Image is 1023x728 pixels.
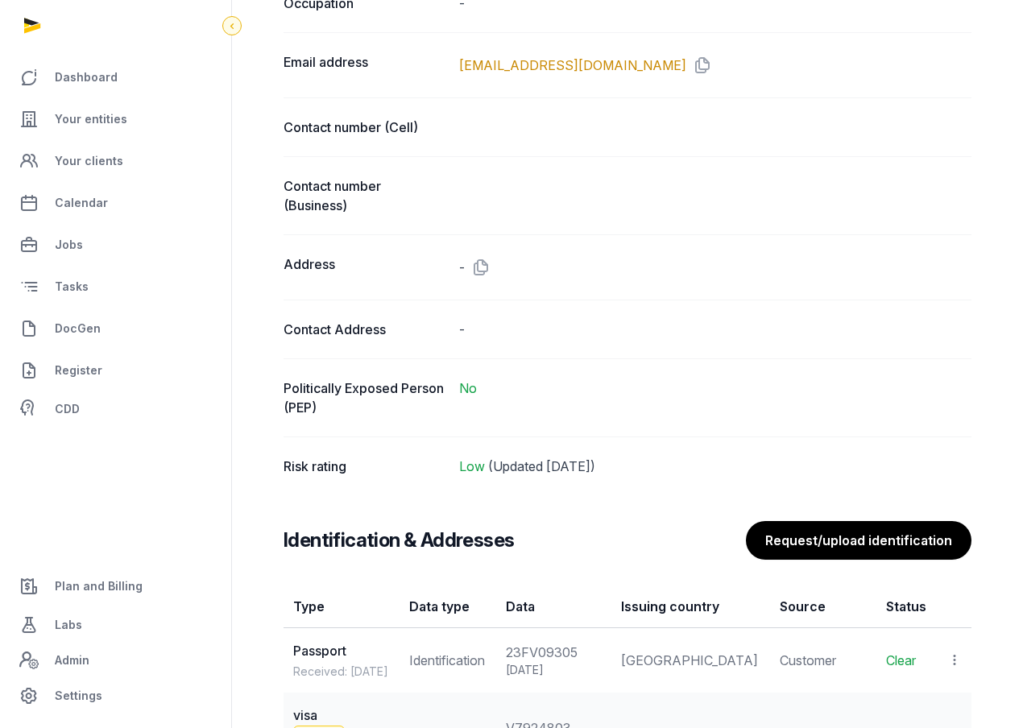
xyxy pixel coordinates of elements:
dt: Risk rating [284,457,446,476]
a: CDD [13,393,218,425]
span: visa [293,707,317,723]
span: Plan and Billing [55,577,143,596]
span: Tasks [55,277,89,296]
a: DocGen [13,309,218,348]
span: Dashboard [55,68,118,87]
span: DocGen [55,319,101,338]
div: - [459,254,972,280]
a: Calendar [13,184,218,222]
dt: Contact Address [284,320,446,339]
a: Settings [13,676,218,715]
dd: No [459,378,972,417]
th: Issuing country [611,585,770,628]
span: Passport [293,643,346,659]
dt: Contact number (Cell) [284,118,446,137]
span: Your entities [55,110,127,129]
td: [GEOGRAPHIC_DATA] [611,628,770,693]
a: Register [13,351,218,390]
dt: Contact number (Business) [284,176,446,215]
th: Source [770,585,876,628]
a: Dashboard [13,58,218,97]
span: Clear [886,652,916,668]
td: Identification [400,628,496,693]
a: Labs [13,606,218,644]
span: Your clients [55,151,123,171]
h3: Identification & Addresses [284,527,514,553]
span: Labs [55,615,82,635]
a: Jobs [13,225,218,264]
th: Data type [400,585,496,628]
a: Plan and Billing [13,567,218,606]
span: CDD [55,399,80,419]
th: Data [496,585,611,628]
th: Status [876,585,937,628]
span: Settings [55,686,102,705]
span: Received: [DATE] [293,664,390,680]
a: [EMAIL_ADDRESS][DOMAIN_NAME] [459,56,686,75]
dt: Address [284,254,446,280]
th: Type [284,585,400,628]
div: 23FV09305 [506,643,601,662]
span: Admin [55,651,89,670]
span: (Updated [DATE]) [488,458,595,474]
a: Your entities [13,100,218,139]
a: Admin [13,644,218,676]
button: Request/upload identification [746,521,971,560]
span: Jobs [55,235,83,254]
dt: Politically Exposed Person (PEP) [284,378,446,417]
div: [DATE] [506,662,601,678]
span: Low [459,458,485,474]
div: Customer [780,651,867,670]
div: - [459,320,972,339]
a: Tasks [13,267,218,306]
a: Your clients [13,142,218,180]
span: Calendar [55,193,108,213]
span: Register [55,361,102,380]
dt: Email address [284,52,446,78]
